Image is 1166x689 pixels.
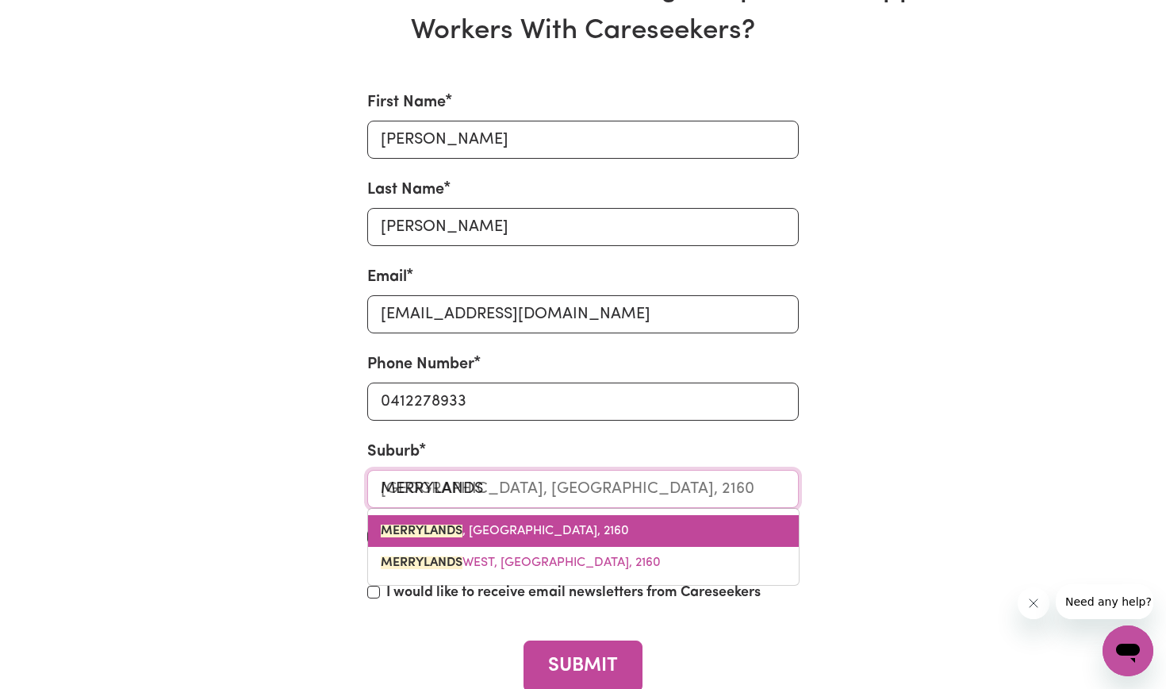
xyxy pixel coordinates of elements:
label: Phone Number [367,352,474,376]
a: MERRYLANDS, New South Wales, 2160 [368,515,799,547]
mark: MERRYLANDS [381,525,462,537]
label: First Name [367,90,446,114]
mark: MERRYLANDS [381,556,462,569]
input: Enter last name [367,208,800,246]
span: , [GEOGRAPHIC_DATA], 2160 [381,525,629,537]
span: WEST, [GEOGRAPHIC_DATA], 2160 [381,556,661,569]
label: Email [367,265,407,289]
iframe: Close message [1018,587,1049,619]
input: e.g. North Bondi, New South Wales [367,470,800,508]
div: menu-options [367,508,800,586]
a: MERRYLANDS WEST, New South Wales, 2160 [368,547,799,579]
iframe: Button to launch messaging window [1103,625,1153,676]
input: e.g. 0410 123 456 [367,383,800,421]
iframe: Message from company [1056,584,1153,619]
input: Enter first name [367,121,800,159]
label: I would like to receive email newsletters from Careseekers [386,583,761,604]
label: Last Name [367,178,444,202]
label: Suburb [367,440,420,464]
input: e.g. amber.smith@gmail.com [367,295,800,333]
